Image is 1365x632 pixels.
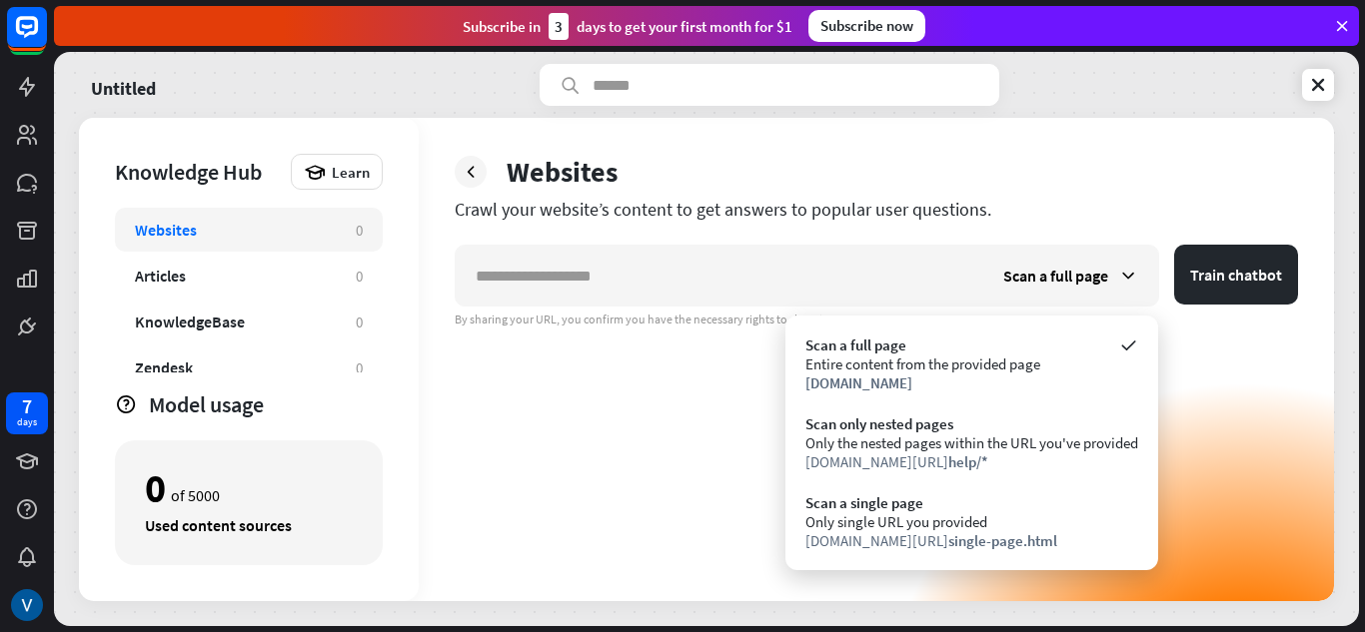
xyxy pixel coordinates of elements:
[145,471,353,505] div: of 5000
[332,163,370,182] span: Learn
[1174,245,1298,305] button: Train chatbot
[805,335,1138,354] div: Scan a full page
[948,531,1057,550] span: single-page.html
[22,397,32,415] div: 7
[808,10,925,42] div: Subscribe now
[115,158,281,186] div: Knowledge Hub
[805,433,1138,452] div: Only the nested pages within the URL you've provided
[805,354,1138,373] div: Entire content from the provided page
[145,515,353,535] div: Used content sources
[805,452,1138,471] div: [DOMAIN_NAME][URL]
[135,357,193,377] div: Zendesk
[549,13,569,40] div: 3
[805,493,1138,512] div: Scan a single page
[463,13,792,40] div: Subscribe in days to get your first month for $1
[17,415,37,429] div: days
[805,531,1138,550] div: [DOMAIN_NAME][URL]
[948,452,988,471] span: help/*
[145,471,166,505] div: 0
[455,312,1298,327] div: By sharing your URL, you confirm you have the necessary rights to share its content.
[135,220,197,240] div: Websites
[1003,266,1108,286] span: Scan a full page
[91,64,156,106] a: Untitled
[149,390,383,418] div: Model usage
[356,221,363,240] div: 0
[356,313,363,331] div: 0
[805,414,1138,433] div: Scan only nested pages
[356,267,363,286] div: 0
[805,512,1138,531] div: Only single URL you provided
[16,8,76,68] button: Open LiveChat chat widget
[135,312,245,331] div: KnowledgeBase
[356,358,363,377] div: 0
[507,154,618,190] div: Websites
[6,392,48,434] a: 7 days
[135,266,186,286] div: Articles
[805,373,912,392] span: [DOMAIN_NAME]
[455,198,1298,221] div: Crawl your website’s content to get answers to popular user questions.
